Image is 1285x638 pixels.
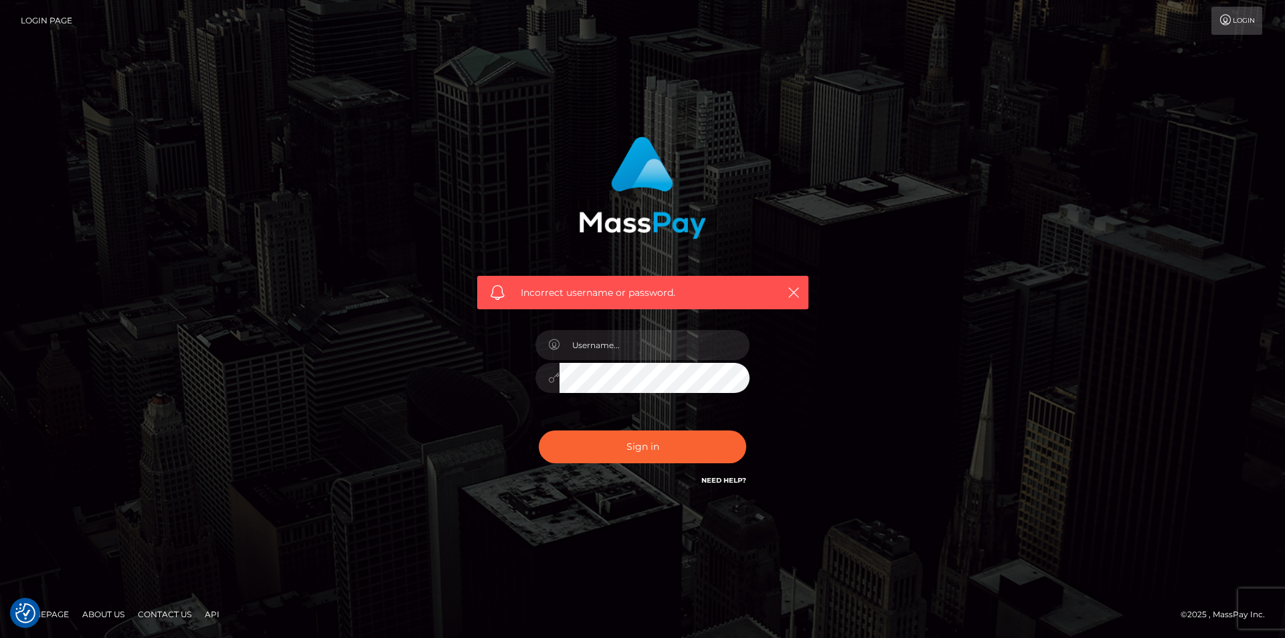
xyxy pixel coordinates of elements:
[1181,607,1275,622] div: © 2025 , MassPay Inc.
[1211,7,1262,35] a: Login
[701,476,746,485] a: Need Help?
[521,286,765,300] span: Incorrect username or password.
[77,604,130,625] a: About Us
[579,137,706,239] img: MassPay Login
[15,604,74,625] a: Homepage
[199,604,225,625] a: API
[560,330,750,360] input: Username...
[15,603,35,623] img: Revisit consent button
[539,430,746,463] button: Sign in
[133,604,197,625] a: Contact Us
[21,7,72,35] a: Login Page
[15,603,35,623] button: Consent Preferences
